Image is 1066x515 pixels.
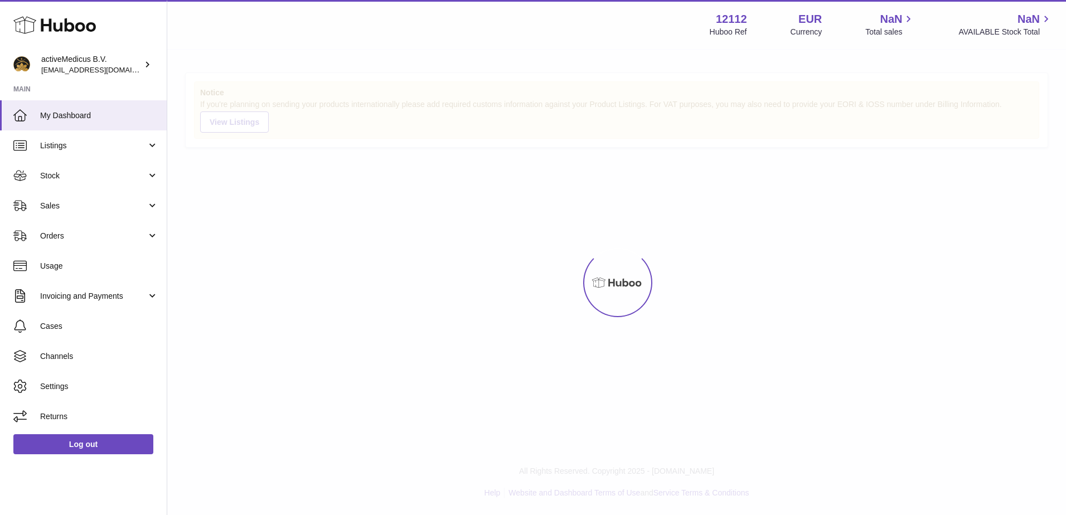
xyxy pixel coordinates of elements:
span: Usage [40,261,158,271]
strong: EUR [798,12,822,27]
span: Listings [40,140,147,151]
span: AVAILABLE Stock Total [958,27,1053,37]
span: Orders [40,231,147,241]
span: NaN [880,12,902,27]
span: My Dashboard [40,110,158,121]
strong: 12112 [716,12,747,27]
div: activeMedicus B.V. [41,54,142,75]
span: Channels [40,351,158,362]
div: Currency [791,27,822,37]
span: Returns [40,411,158,422]
a: NaN Total sales [865,12,915,37]
a: NaN AVAILABLE Stock Total [958,12,1053,37]
span: Invoicing and Payments [40,291,147,302]
a: Log out [13,434,153,454]
span: Settings [40,381,158,392]
img: internalAdmin-12112@internal.huboo.com [13,56,30,73]
span: Total sales [865,27,915,37]
span: Sales [40,201,147,211]
span: Cases [40,321,158,332]
span: NaN [1017,12,1040,27]
span: [EMAIL_ADDRESS][DOMAIN_NAME] [41,65,164,74]
div: Huboo Ref [710,27,747,37]
span: Stock [40,171,147,181]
